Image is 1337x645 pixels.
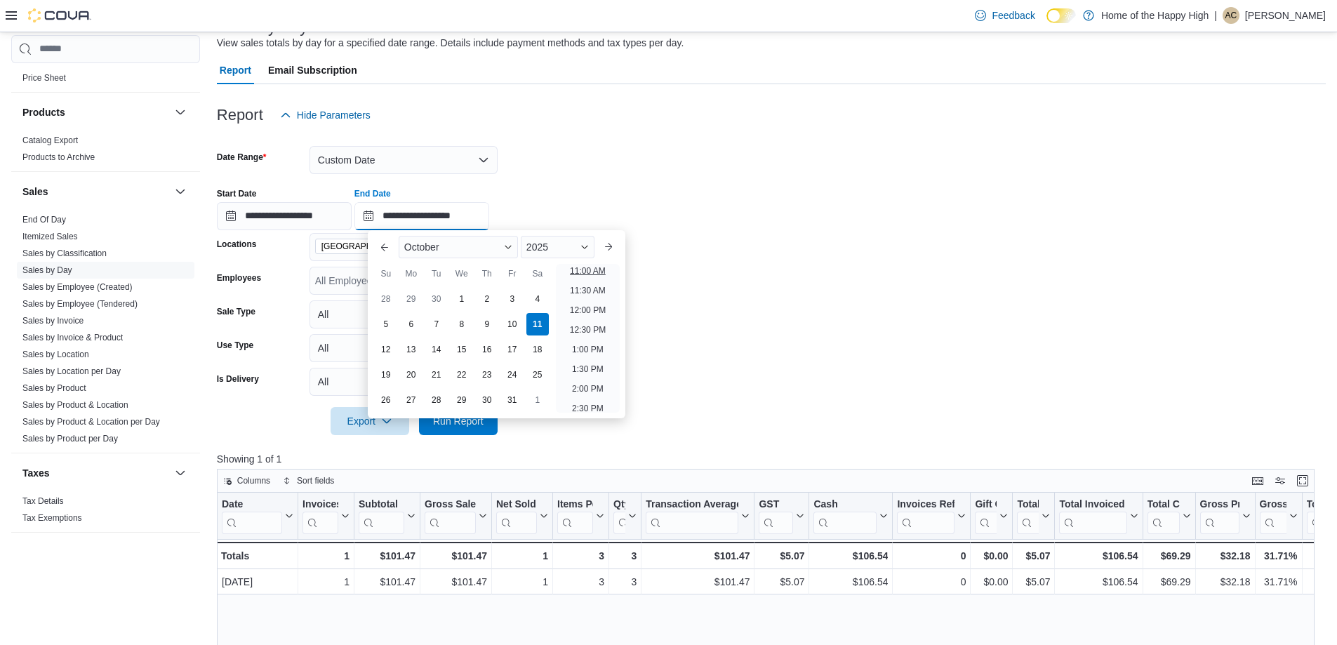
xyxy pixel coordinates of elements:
[1259,498,1286,512] div: Gross Margin
[425,338,448,361] div: day-14
[1259,498,1297,534] button: Gross Margin
[217,36,684,51] div: View sales totals by day for a specified date range. Details include payment methods and tax type...
[222,498,282,512] div: Date
[1017,498,1039,534] div: Total Tax
[556,264,620,413] ul: Time
[451,288,473,310] div: day-1
[22,152,95,162] a: Products to Archive
[400,364,423,386] div: day-20
[526,364,549,386] div: day-25
[526,313,549,335] div: day-11
[22,281,133,293] span: Sales by Employee (Created)
[557,573,604,590] div: 3
[222,498,293,534] button: Date
[501,364,524,386] div: day-24
[1147,547,1190,564] div: $69.29
[1059,547,1138,564] div: $106.54
[1017,547,1050,564] div: $5.07
[375,288,397,310] div: day-28
[813,498,877,534] div: Cash
[217,272,261,284] label: Employees
[331,407,409,435] button: Export
[613,498,625,512] div: Qty Per Transaction
[1259,547,1297,564] div: 31.71%
[22,232,78,241] a: Itemized Sales
[897,573,966,590] div: 0
[22,152,95,163] span: Products to Archive
[22,73,66,83] a: Price Sheet
[1147,573,1190,590] div: $69.29
[222,573,293,590] div: [DATE]
[526,389,549,411] div: day-1
[11,211,200,453] div: Sales
[646,498,738,512] div: Transaction Average
[22,349,89,360] span: Sales by Location
[22,333,123,343] a: Sales by Invoice & Product
[526,338,549,361] div: day-18
[375,364,397,386] div: day-19
[22,496,64,506] a: Tax Details
[1101,7,1209,24] p: Home of the Happy High
[1147,498,1179,534] div: Total Cost
[451,262,473,285] div: We
[222,498,282,534] div: Date
[975,498,1008,534] button: Gift Cards
[564,262,611,279] li: 11:00 AM
[359,498,415,534] button: Subtotal
[359,498,404,534] div: Subtotal
[566,380,609,397] li: 2:00 PM
[22,265,72,276] span: Sales by Day
[1147,498,1190,534] button: Total Cost
[1017,498,1039,512] div: Total Tax
[526,262,549,285] div: Sa
[315,239,448,254] span: Slave Lake - Cornerstone - Fire & Flower
[496,498,537,534] div: Net Sold
[217,239,257,250] label: Locations
[373,286,550,413] div: October, 2025
[526,241,548,253] span: 2025
[813,498,888,534] button: Cash
[564,321,611,338] li: 12:30 PM
[22,383,86,394] span: Sales by Product
[597,236,620,258] button: Next month
[425,364,448,386] div: day-21
[759,498,793,512] div: GST
[237,475,270,486] span: Columns
[1046,8,1076,23] input: Dark Mode
[22,496,64,507] span: Tax Details
[404,241,439,253] span: October
[22,400,128,410] a: Sales by Product & Location
[496,573,548,590] div: 1
[22,231,78,242] span: Itemized Sales
[22,466,169,480] button: Taxes
[22,416,160,427] span: Sales by Product & Location per Day
[302,547,350,564] div: 1
[1199,498,1250,534] button: Gross Profit
[359,547,415,564] div: $101.47
[897,498,954,512] div: Invoices Ref
[297,475,334,486] span: Sort fields
[759,498,793,534] div: GST
[22,105,169,119] button: Products
[521,236,594,258] div: Button. Open the year selector. 2025 is currently selected.
[22,248,107,258] a: Sales by Classification
[419,407,498,435] button: Run Report
[400,389,423,411] div: day-27
[22,185,48,199] h3: Sales
[501,313,524,335] div: day-10
[22,417,160,427] a: Sales by Product & Location per Day
[375,262,397,285] div: Su
[451,389,473,411] div: day-29
[566,361,609,378] li: 1:30 PM
[501,338,524,361] div: day-17
[1259,498,1286,534] div: Gross Margin
[613,498,625,534] div: Qty Per Transaction
[221,547,293,564] div: Totals
[11,69,200,92] div: Pricing
[646,573,750,590] div: $101.47
[22,366,121,377] span: Sales by Location per Day
[566,341,609,358] li: 1:00 PM
[22,316,84,326] a: Sales by Invoice
[375,313,397,335] div: day-5
[1245,7,1326,24] p: [PERSON_NAME]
